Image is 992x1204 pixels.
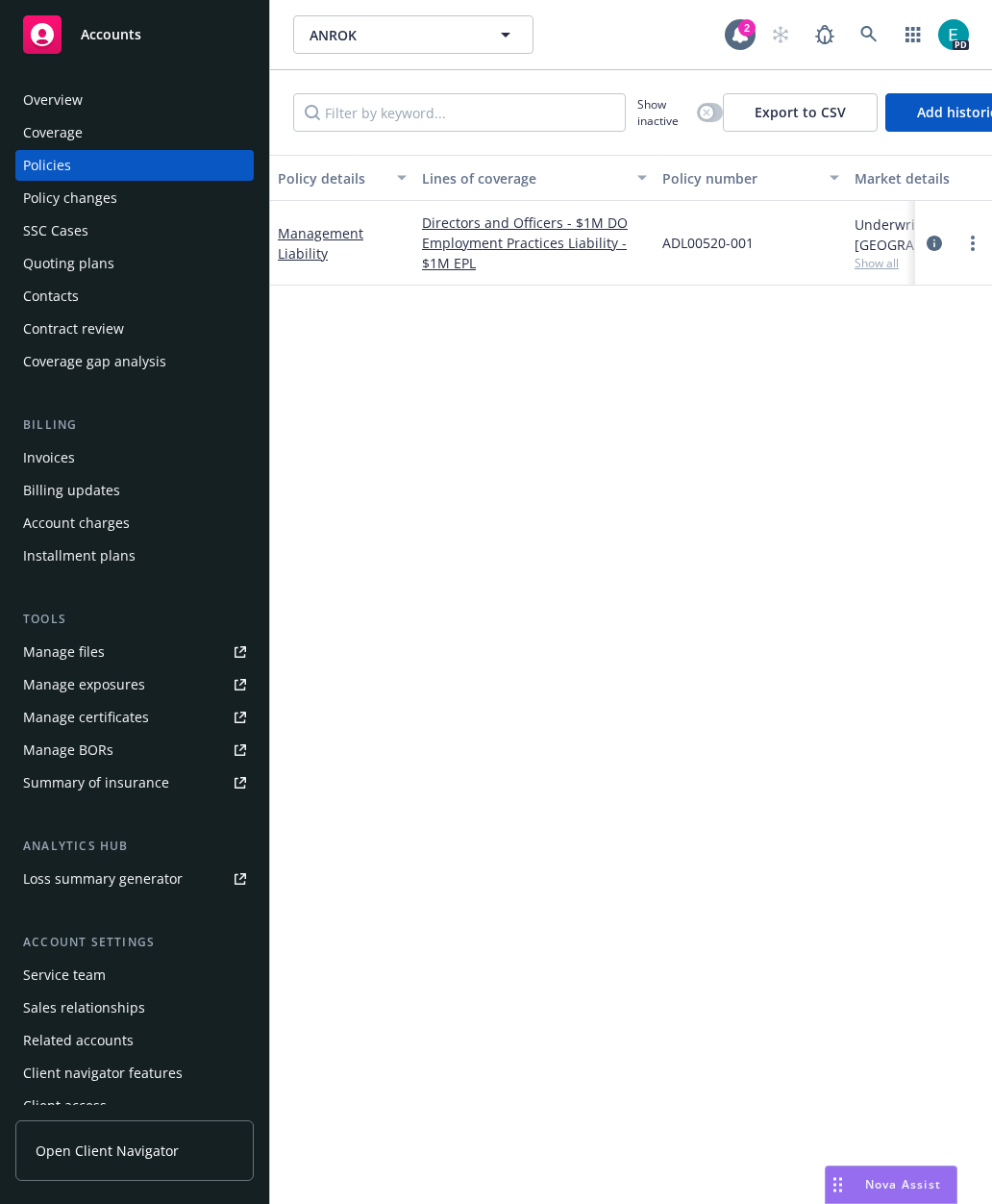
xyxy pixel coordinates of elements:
div: Manage exposures [23,669,145,700]
div: Policy changes [23,183,117,213]
span: Nova Assist [865,1176,941,1192]
div: Policy number [662,168,818,188]
div: Related accounts [23,1025,134,1056]
a: Service team [15,960,254,991]
a: Contacts [15,281,254,312]
a: Coverage gap analysis [15,346,254,377]
a: Manage files [15,637,254,667]
a: Policy changes [15,183,254,213]
span: Export to CSV [755,103,846,121]
button: Policy details [270,155,414,201]
span: Show inactive [637,96,689,129]
a: Manage exposures [15,669,254,700]
input: Filter by keyword... [293,93,626,132]
div: Manage files [23,637,105,667]
div: Overview [23,85,83,115]
a: Installment plans [15,540,254,571]
a: Contract review [15,314,254,344]
a: Employment Practices Liability - $1M EPL [422,233,647,273]
button: Nova Assist [825,1166,957,1204]
button: Export to CSV [723,93,878,132]
div: Contract review [23,314,124,344]
div: Quoting plans [23,248,114,279]
div: Analytics hub [15,837,254,856]
a: SSC Cases [15,215,254,246]
div: Client navigator features [23,1058,183,1089]
a: Directors and Officers - $1M DO [422,213,647,233]
a: more [961,232,984,255]
div: Service team [23,960,106,991]
span: Open Client Navigator [36,1141,179,1161]
button: Policy number [655,155,847,201]
a: Quoting plans [15,248,254,279]
div: Billing updates [23,475,120,506]
button: ANROK [293,15,533,54]
a: Account charges [15,508,254,539]
span: ANROK [310,25,476,45]
a: Start snowing [761,15,800,54]
div: Sales relationships [23,992,145,1023]
a: Loss summary generator [15,864,254,894]
div: Account settings [15,933,254,952]
button: Lines of coverage [414,155,655,201]
a: Overview [15,85,254,115]
a: Manage certificates [15,702,254,733]
div: Coverage [23,117,83,148]
div: Invoices [23,442,75,473]
span: ADL00520-001 [662,233,754,253]
a: Client navigator features [15,1058,254,1089]
div: Tools [15,610,254,629]
div: Policy details [278,168,385,188]
a: Summary of insurance [15,767,254,798]
div: Billing [15,415,254,435]
div: Summary of insurance [23,767,169,798]
a: Manage BORs [15,735,254,765]
div: Installment plans [23,540,136,571]
a: Search [850,15,888,54]
a: Client access [15,1091,254,1121]
img: photo [938,19,969,50]
a: Report a Bug [806,15,844,54]
a: Sales relationships [15,992,254,1023]
div: Account charges [23,508,130,539]
div: Coverage gap analysis [23,346,166,377]
a: Invoices [15,442,254,473]
div: Lines of coverage [422,168,626,188]
div: Client access [23,1091,107,1121]
a: Management Liability [278,224,363,263]
div: SSC Cases [23,215,88,246]
a: Related accounts [15,1025,254,1056]
a: Accounts [15,8,254,62]
div: Loss summary generator [23,864,183,894]
span: Accounts [81,27,141,42]
a: circleInformation [923,232,946,255]
a: Coverage [15,117,254,148]
a: Billing updates [15,475,254,506]
div: Policies [23,150,71,181]
div: 2 [738,19,756,37]
a: Switch app [894,15,932,54]
div: Contacts [23,281,79,312]
div: Manage certificates [23,702,149,733]
a: Policies [15,150,254,181]
div: Drag to move [826,1166,850,1203]
div: Manage BORs [23,735,113,765]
